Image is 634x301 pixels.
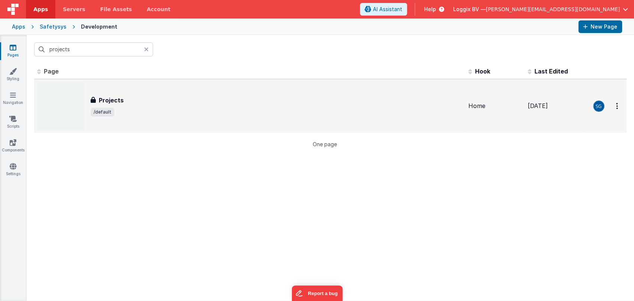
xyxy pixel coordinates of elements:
[453,6,628,13] button: Loggix BV — [PERSON_NAME][EMAIL_ADDRESS][DOMAIN_NAME]
[100,6,132,13] span: File Assets
[373,6,402,13] span: AI Assistant
[453,6,486,13] span: Loggix BV —
[33,6,48,13] span: Apps
[91,108,114,117] span: /default
[40,23,66,30] div: Safetysys
[424,6,436,13] span: Help
[360,3,407,16] button: AI Assistant
[612,98,624,114] button: Options
[63,6,85,13] span: Servers
[81,23,117,30] div: Development
[12,23,25,30] div: Apps
[534,68,568,75] span: Last Edited
[486,6,620,13] span: [PERSON_NAME][EMAIL_ADDRESS][DOMAIN_NAME]
[528,102,548,109] span: [DATE]
[99,96,124,105] h3: Projects
[34,140,615,148] p: One page
[475,68,490,75] span: Hook
[578,20,622,33] button: New Page
[468,102,522,110] div: Home
[292,285,342,301] iframe: Marker.io feedback button
[44,68,59,75] span: Page
[594,101,604,111] img: 385c22c1e7ebf23f884cbf6fb2c72b80
[34,42,153,56] input: Search pages, id's ...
